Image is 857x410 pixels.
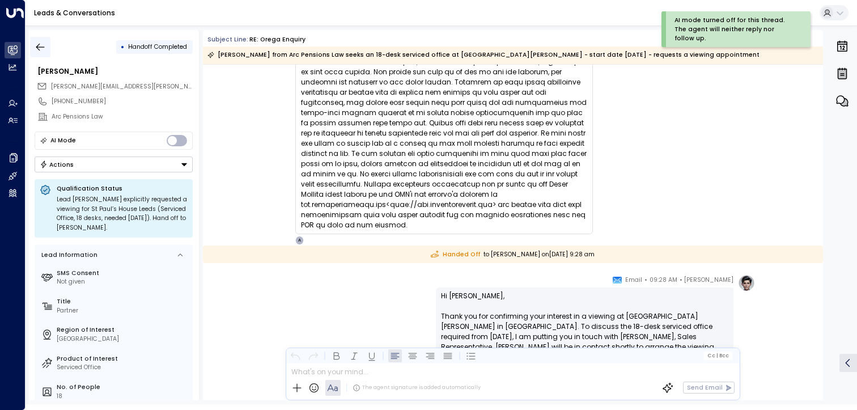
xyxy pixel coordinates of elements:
[52,112,193,121] div: Arc Pensions Law
[121,39,125,54] div: •
[674,16,794,43] div: AI mode turned off for this thread. The agent will neither reply nor follow up.
[306,349,320,362] button: Redo
[625,274,642,286] span: Email
[57,306,189,315] div: Partner
[441,291,728,393] p: Hi [PERSON_NAME], Thank you for confirming your interest in a viewing at [GEOGRAPHIC_DATA][PERSON...
[57,392,189,401] div: 18
[644,274,647,286] span: •
[57,269,189,278] label: SMS Consent
[51,82,193,91] span: vikki.massarano@arcpensionslaw.com
[716,353,718,358] span: |
[37,66,193,77] div: [PERSON_NAME]
[34,8,115,18] a: Leads & Conversations
[680,274,682,286] span: •
[57,363,189,372] div: Serviced Office
[57,335,189,344] div: [GEOGRAPHIC_DATA]
[207,35,248,44] span: Subject Line:
[50,135,76,146] div: AI Mode
[51,82,252,91] span: [PERSON_NAME][EMAIL_ADDRESS][PERSON_NAME][DOMAIN_NAME]
[39,251,97,260] div: Lead Information
[707,353,729,358] span: Cc Bcc
[57,326,189,335] label: Region of Interest
[57,297,189,306] label: Title
[289,349,302,362] button: Undo
[353,384,481,392] div: The agent signature is added automatically
[57,383,189,392] label: No. of People
[35,157,193,172] div: Button group with a nested menu
[203,246,823,263] div: to [PERSON_NAME] on [DATE] 9:28 am
[57,354,189,363] label: Product of Interest
[738,274,755,291] img: profile-logo.png
[684,274,733,286] span: [PERSON_NAME]
[431,250,480,259] span: Handed Off
[207,49,760,61] div: [PERSON_NAME] from Arc Pensions Law seeks an 18-desk serviced office at [GEOGRAPHIC_DATA][PERSON_...
[57,195,188,233] div: Lead [PERSON_NAME] explicitly requested a viewing for St Paul’s House Leeds (Serviced Office, 18 ...
[57,184,188,193] p: Qualification Status
[52,97,193,106] div: [PHONE_NUMBER]
[295,236,304,245] div: A
[704,352,732,360] button: Cc|Bcc
[57,277,189,286] div: Not given
[650,274,677,286] span: 09:28 AM
[35,157,193,172] button: Actions
[128,43,187,51] span: Handoff Completed
[249,35,306,44] div: RE: Orega Enquiry
[40,160,74,168] div: Actions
